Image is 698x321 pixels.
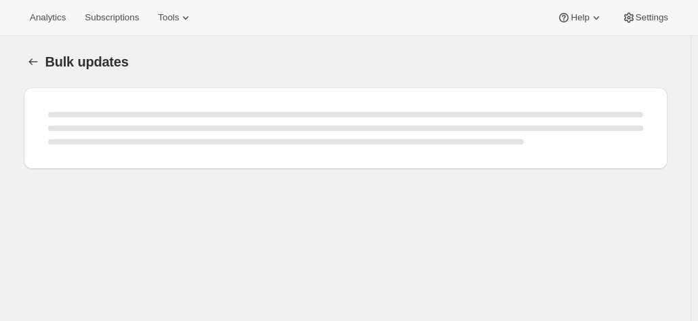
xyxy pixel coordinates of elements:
[571,12,589,23] span: Help
[636,12,668,23] span: Settings
[158,12,179,23] span: Tools
[614,8,676,27] button: Settings
[22,8,74,27] button: Analytics
[150,8,201,27] button: Tools
[77,8,147,27] button: Subscriptions
[549,8,611,27] button: Help
[45,54,129,69] span: Bulk updates
[30,12,66,23] span: Analytics
[85,12,139,23] span: Subscriptions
